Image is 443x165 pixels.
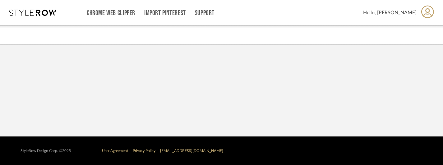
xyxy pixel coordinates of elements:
[87,11,135,16] a: Chrome Web Clipper
[102,149,128,153] a: User Agreement
[160,149,223,153] a: [EMAIL_ADDRESS][DOMAIN_NAME]
[144,11,186,16] a: Import Pinterest
[363,9,417,16] span: Hello, [PERSON_NAME]
[195,11,215,16] a: Support
[133,149,155,153] a: Privacy Policy
[21,149,71,153] div: StyleRow Design Corp. ©2025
